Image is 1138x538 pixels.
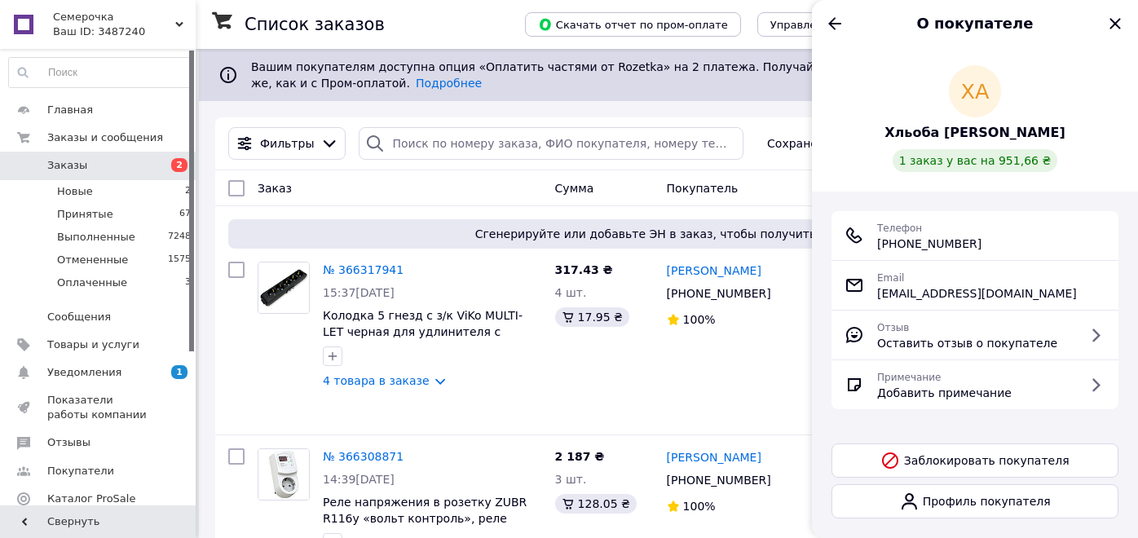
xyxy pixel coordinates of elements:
[47,337,139,352] span: Товары и услуги
[359,127,743,160] input: Поиск по номеру заказа, ФИО покупателя, номеру телефона, Email, номеру накладной
[877,335,1057,351] span: Оставить отзыв о покупателе
[767,135,910,152] span: Сохраненные фильтры:
[47,492,135,506] span: Каталог ProSale
[757,12,911,37] button: Управление статусами
[831,484,1118,518] a: Профиль покупателя
[884,124,1065,143] a: Хльоба [PERSON_NAME]
[47,435,90,450] span: Отзывы
[877,236,981,252] span: [PHONE_NUMBER]
[877,372,941,383] span: Примечание
[538,17,728,32] span: Скачать отчет по пром-оплате
[171,365,187,379] span: 1
[57,230,135,245] span: Выполненные
[47,365,121,380] span: Уведомления
[323,374,430,387] a: 4 товара в заказе
[877,223,922,234] span: Телефон
[555,494,637,514] div: 128.05 ₴
[555,307,629,327] div: 17.95 ₴
[323,286,395,299] span: 15:37[DATE]
[555,286,587,299] span: 4 шт.
[667,262,761,279] a: [PERSON_NAME]
[555,182,594,195] span: Сумма
[258,262,309,313] img: Фото товару
[770,19,898,31] span: Управление статусами
[845,368,1105,401] a: ПримечаниеДобавить примечание
[899,154,1051,167] span: 1 заказ у вас на 951,66 ₴
[57,184,93,199] span: Новые
[877,322,909,333] span: Отзыв
[323,309,523,371] a: Колодка 5 гнезд c з/к ViKo MULTI-LET черная для удлинителя с заземлением, колодка 5 гнезд 90134500
[683,313,716,326] span: 100%
[258,262,310,314] a: Фото товару
[877,385,1012,401] span: Добавить примечание
[179,207,191,222] span: 67
[917,15,1034,32] span: О покупателе
[260,135,314,152] span: Фильтры
[877,272,904,284] span: Email
[416,77,482,90] a: Подробнее
[47,158,87,173] span: Заказы
[258,448,310,501] a: Фото товару
[877,285,1077,302] span: [EMAIL_ADDRESS][DOMAIN_NAME]
[555,473,587,486] span: 3 шт.
[185,276,191,290] span: 3
[825,14,845,33] button: Назад
[258,449,309,500] img: Фото товару
[47,130,163,145] span: Заказы и сообщения
[53,10,175,24] span: Семерочка
[664,469,774,492] div: [PHONE_NUMBER]
[251,60,1063,90] span: Вашим покупателям доступна опция «Оплатить частями от Rozetka» на 2 платежа. Получайте новые зака...
[525,12,741,37] button: Скачать отчет по пром-оплате
[960,77,989,107] span: ХА
[323,473,395,486] span: 14:39[DATE]
[57,253,128,267] span: Отмененные
[664,282,774,305] div: [PHONE_NUMBER]
[57,276,127,290] span: Оплаченные
[845,319,1105,351] a: ОтзывОставить отзыв о покупателе
[171,158,187,172] span: 2
[258,182,292,195] span: Заказ
[185,184,191,199] span: 2
[323,263,404,276] a: № 366317941
[53,24,196,39] div: Ваш ID: 3487240
[667,449,761,465] a: [PERSON_NAME]
[245,15,385,34] h1: Список заказов
[47,393,151,422] span: Показатели работы компании
[168,253,191,267] span: 1575
[47,464,114,478] span: Покупатели
[831,443,1118,478] button: Заблокировать покупателя
[235,226,1102,242] span: Сгенерируйте или добавьте ЭН в заказ, чтобы получить оплату
[555,450,605,463] span: 2 187 ₴
[9,58,192,87] input: Поиск
[683,500,716,513] span: 100%
[1105,14,1125,33] button: Закрыть
[323,450,404,463] a: № 366308871
[57,207,113,222] span: Принятые
[47,103,93,117] span: Главная
[47,310,111,324] span: Сообщения
[667,182,739,195] span: Покупатель
[168,230,191,245] span: 7248
[555,263,613,276] span: 317.43 ₴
